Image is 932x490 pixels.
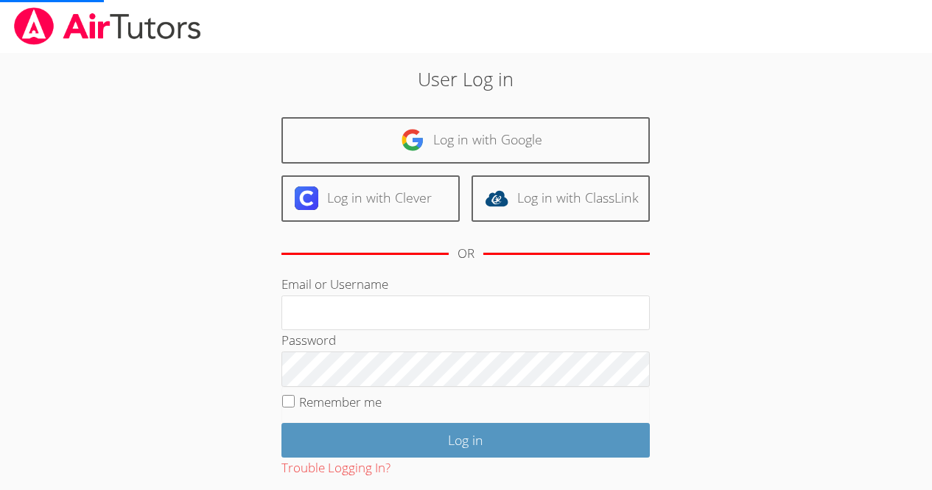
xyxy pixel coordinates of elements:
img: clever-logo-6eab21bc6e7a338710f1a6ff85c0baf02591cd810cc4098c63d3a4b26e2feb20.svg [295,186,318,210]
h2: User Log in [214,65,718,93]
a: Log in with Clever [281,175,460,222]
button: Trouble Logging In? [281,458,390,479]
a: Log in with ClassLink [472,175,650,222]
input: Log in [281,423,650,458]
img: classlink-logo-d6bb404cc1216ec64c9a2012d9dc4662098be43eaf13dc465df04b49fa7ab582.svg [485,186,508,210]
label: Password [281,332,336,349]
label: Email or Username [281,276,388,293]
a: Log in with Google [281,117,650,164]
div: OR [458,243,474,265]
img: google-logo-50288ca7cdecda66e5e0955fdab243c47b7ad437acaf1139b6f446037453330a.svg [401,128,424,152]
label: Remember me [299,393,382,410]
img: airtutors_banner-c4298cdbf04f3fff15de1276eac7730deb9818008684d7c2e4769d2f7ddbe033.png [13,7,203,45]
